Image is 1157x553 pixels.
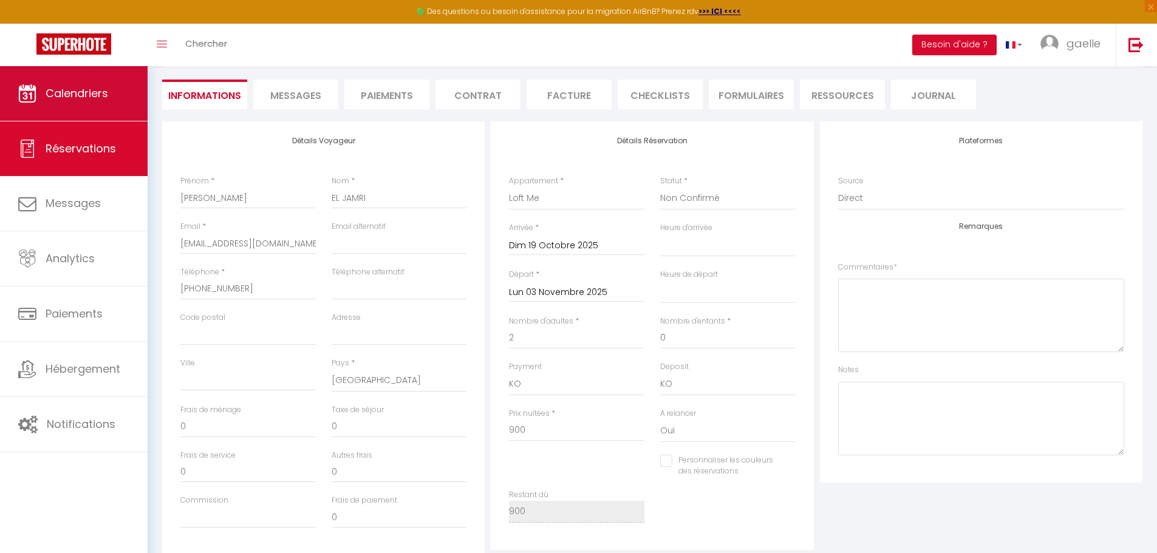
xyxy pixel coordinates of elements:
[332,221,386,232] label: Email alternatif
[46,195,101,211] span: Messages
[912,35,997,55] button: Besoin d'aide ?
[435,80,520,109] li: Contrat
[660,222,712,234] label: Heure d'arrivée
[660,316,725,327] label: Nombre d'enfants
[509,408,550,419] label: Prix nuitées
[527,80,612,109] li: Facture
[180,358,195,369] label: Ville
[891,80,976,109] li: Journal
[660,361,689,373] label: Deposit
[509,361,542,373] label: Payment
[180,404,241,416] label: Frais de ménage
[509,222,533,234] label: Arrivée
[180,175,209,187] label: Prénom
[509,316,573,327] label: Nombre d'adultes
[332,450,372,461] label: Autres frais
[800,80,885,109] li: Ressources
[185,37,227,50] span: Chercher
[180,450,236,461] label: Frais de service
[1040,35,1059,53] img: ...
[838,222,1124,231] h4: Remarques
[36,33,111,55] img: Super Booking
[46,361,120,376] span: Hébergement
[709,80,794,109] li: FORMULAIRES
[332,312,361,324] label: Adresse
[176,24,236,66] a: Chercher
[1128,37,1144,52] img: logout
[1067,36,1101,51] span: gaelle
[332,266,404,278] label: Téléphone alternatif
[509,175,558,187] label: Appartement
[332,404,384,416] label: Taxe de séjour
[180,495,228,506] label: Commission
[838,262,897,273] label: Commentaires
[162,80,247,109] li: Informations
[180,221,200,232] label: Email
[332,495,397,506] label: Frais de paiement
[47,416,115,432] span: Notifications
[698,6,741,16] a: >>> ICI <<<<
[618,80,703,109] li: CHECKLISTS
[332,175,349,187] label: Nom
[660,408,696,419] label: A relancer
[180,137,466,145] h4: Détails Voyageur
[344,80,429,109] li: Paiements
[509,489,548,501] label: Restant dû
[180,266,219,278] label: Téléphone
[660,269,718,280] label: Heure de départ
[838,364,859,376] label: Notes
[509,269,534,280] label: Départ
[509,137,795,145] h4: Détails Réservation
[46,86,108,101] span: Calendriers
[270,89,321,103] span: Messages
[1031,24,1116,66] a: ... gaelle
[46,141,116,156] span: Réservations
[838,137,1124,145] h4: Plateformes
[332,358,349,369] label: Pays
[46,251,95,266] span: Analytics
[46,306,103,321] span: Paiements
[180,312,225,324] label: Code postal
[660,175,682,187] label: Statut
[838,175,864,187] label: Source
